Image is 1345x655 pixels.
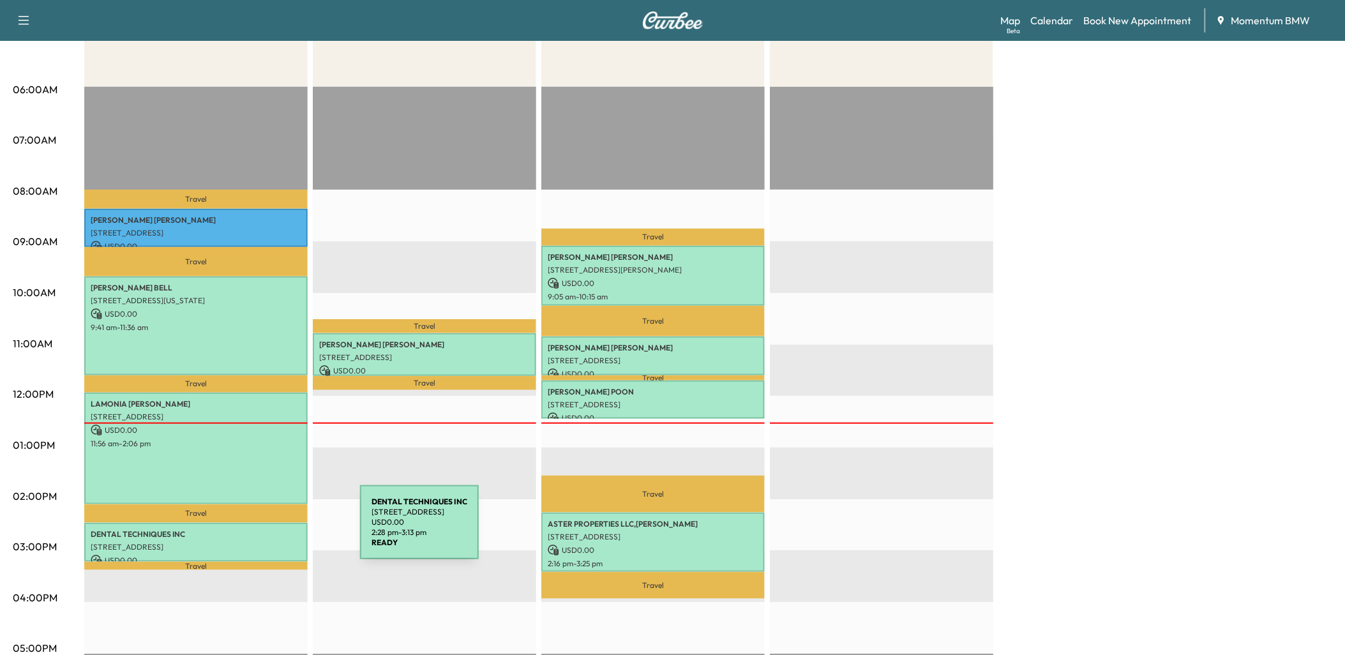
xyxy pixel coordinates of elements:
[84,504,308,523] p: Travel
[13,590,57,605] p: 04:00PM
[548,387,758,397] p: [PERSON_NAME] POON
[13,437,55,453] p: 01:00PM
[91,399,301,409] p: LAMONIA [PERSON_NAME]
[548,532,758,542] p: [STREET_ADDRESS]
[13,488,57,504] p: 02:00PM
[1084,13,1192,28] a: Book New Appointment
[1031,13,1074,28] a: Calendar
[548,343,758,353] p: [PERSON_NAME] [PERSON_NAME]
[91,412,301,422] p: [STREET_ADDRESS]
[84,190,308,209] p: Travel
[91,228,301,238] p: [STREET_ADDRESS]
[91,542,301,552] p: [STREET_ADDRESS]
[13,132,56,147] p: 07:00AM
[541,476,765,513] p: Travel
[91,215,301,225] p: [PERSON_NAME] [PERSON_NAME]
[13,336,52,351] p: 11:00AM
[642,11,703,29] img: Curbee Logo
[541,229,765,246] p: Travel
[1007,26,1021,36] div: Beta
[13,234,57,249] p: 09:00AM
[91,555,301,566] p: USD 0.00
[84,375,308,393] p: Travel
[13,82,57,97] p: 06:00AM
[13,539,57,554] p: 03:00PM
[319,365,530,377] p: USD 0.00
[84,247,308,276] p: Travel
[548,278,758,289] p: USD 0.00
[91,283,301,293] p: [PERSON_NAME] BELL
[91,425,301,436] p: USD 0.00
[13,386,54,402] p: 12:00PM
[541,306,765,336] p: Travel
[313,376,536,390] p: Travel
[548,265,758,275] p: [STREET_ADDRESS][PERSON_NAME]
[541,572,765,599] p: Travel
[541,375,765,380] p: Travel
[548,368,758,380] p: USD 0.00
[91,241,301,252] p: USD 0.00
[313,319,536,333] p: Travel
[319,340,530,350] p: [PERSON_NAME] [PERSON_NAME]
[13,183,57,199] p: 08:00AM
[1231,13,1311,28] span: Momentum BMW
[548,356,758,366] p: [STREET_ADDRESS]
[548,545,758,556] p: USD 0.00
[548,412,758,424] p: USD 0.00
[91,296,301,306] p: [STREET_ADDRESS][US_STATE]
[548,252,758,262] p: [PERSON_NAME] [PERSON_NAME]
[548,292,758,302] p: 9:05 am - 10:15 am
[548,400,758,410] p: [STREET_ADDRESS]
[319,352,530,363] p: [STREET_ADDRESS]
[548,559,758,569] p: 2:16 pm - 3:25 pm
[91,439,301,449] p: 11:56 am - 2:06 pm
[91,529,301,539] p: DENTAL TECHNIQUES INC
[84,562,308,570] p: Travel
[13,285,56,300] p: 10:00AM
[91,322,301,333] p: 9:41 am - 11:36 am
[1001,13,1021,28] a: MapBeta
[548,519,758,529] p: ASTER PROPERTIES LLC,[PERSON_NAME]
[91,308,301,320] p: USD 0.00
